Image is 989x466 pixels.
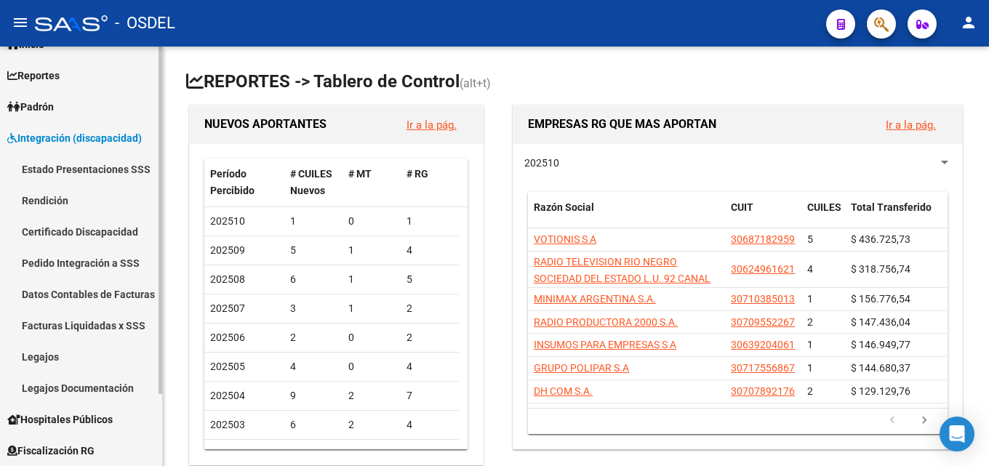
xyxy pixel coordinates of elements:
div: 5 [407,271,453,288]
div: 1 [348,300,395,317]
span: $ 146.949,77 [851,339,910,350]
span: Fiscalización RG [7,443,95,459]
span: RADIO PRODUCTORA 2000 S.A. [534,316,678,328]
span: Integración (discapacidad) [7,130,142,146]
span: VOTIONIS S A [534,233,596,245]
span: 30624961621 [731,263,795,275]
div: 9 [290,387,337,404]
span: 202509 [210,244,245,256]
datatable-header-cell: CUILES [801,192,845,240]
a: Ir a la pág. [886,118,936,132]
span: Hospitales Públicos [7,411,113,427]
button: Ir a la pág. [874,111,948,138]
span: $ 129.129,76 [851,385,910,397]
span: CUIT [731,201,753,213]
datatable-header-cell: # RG [401,158,459,206]
span: 202508 [210,273,245,285]
span: 2 [807,316,813,328]
span: Reportes [7,68,60,84]
span: 30639204061 [731,339,795,350]
mat-icon: menu [12,14,29,31]
span: CUILES [807,201,841,213]
span: Período Percibido [210,168,255,196]
span: 202510 [210,215,245,227]
span: 202506 [210,332,245,343]
span: 30707892176 [731,385,795,397]
span: # MT [348,168,372,180]
span: MINIMAX ARGENTINA S.A. [534,293,656,305]
datatable-header-cell: # MT [343,158,401,206]
span: 202507 [210,302,245,314]
span: (alt+t) [460,76,491,90]
div: 3 [290,300,337,317]
div: 0 [348,329,395,346]
div: 2 [290,329,337,346]
div: 0 [348,358,395,375]
span: INSUMOS PARA EMPRESAS S A [534,339,676,350]
div: 2 [407,300,453,317]
div: 1 [290,213,337,230]
span: 30717556867 [731,362,795,374]
span: 202502 [210,448,245,459]
div: 6 [348,446,395,462]
div: 4 [407,358,453,375]
div: 1 [348,271,395,288]
a: Ir a la pág. [407,118,457,132]
span: $ 147.436,04 [851,316,910,328]
span: GRUPO POLIPAR S.A [534,362,629,374]
div: 4 [407,417,453,433]
span: 30710385013 [731,293,795,305]
div: 2 [348,387,395,404]
h1: REPORTES -> Tablero de Control [186,70,966,95]
div: Open Intercom Messenger [940,417,974,451]
span: 5 [807,233,813,245]
span: 202505 [210,361,245,372]
span: 4 [807,263,813,275]
span: # CUILES Nuevos [290,168,332,196]
a: go to previous page [878,413,906,429]
div: 7 [407,387,453,404]
datatable-header-cell: Razón Social [528,192,725,240]
div: 6 [290,271,337,288]
span: NUEVOS APORTANTES [204,117,327,131]
span: $ 156.776,54 [851,293,910,305]
span: 202510 [524,157,559,169]
span: $ 318.756,74 [851,263,910,275]
div: 1 [348,242,395,259]
span: DH COM S.A. [534,385,593,397]
a: go to next page [910,413,938,429]
span: Razón Social [534,201,594,213]
span: 1 [807,339,813,350]
span: 202503 [210,419,245,430]
span: 1 [807,293,813,305]
button: Ir a la pág. [395,111,468,138]
div: 4 [407,242,453,259]
span: # RG [407,168,428,180]
span: Total Transferido [851,201,932,213]
span: 1 [807,362,813,374]
div: 0 [348,213,395,230]
div: 9 [290,446,337,462]
div: 4 [290,358,337,375]
span: 202504 [210,390,245,401]
datatable-header-cell: CUIT [725,192,801,240]
span: 2 [807,385,813,397]
div: 6 [290,417,337,433]
span: Padrón [7,99,54,115]
div: 3 [407,446,453,462]
span: RADIO TELEVISION RIO NEGRO SOCIEDAD DEL ESTADO L.U. 92 CANAL 10 [534,256,710,301]
div: 2 [348,417,395,433]
datatable-header-cell: # CUILES Nuevos [284,158,343,206]
div: 5 [290,242,337,259]
span: EMPRESAS RG QUE MAS APORTAN [528,117,716,131]
span: $ 436.725,73 [851,233,910,245]
span: $ 144.680,37 [851,362,910,374]
div: 2 [407,329,453,346]
span: - OSDEL [115,7,175,39]
span: 30687182959 [731,233,795,245]
div: 1 [407,213,453,230]
span: 30709552267 [731,316,795,328]
datatable-header-cell: Total Transferido [845,192,947,240]
mat-icon: person [960,14,977,31]
datatable-header-cell: Período Percibido [204,158,284,206]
